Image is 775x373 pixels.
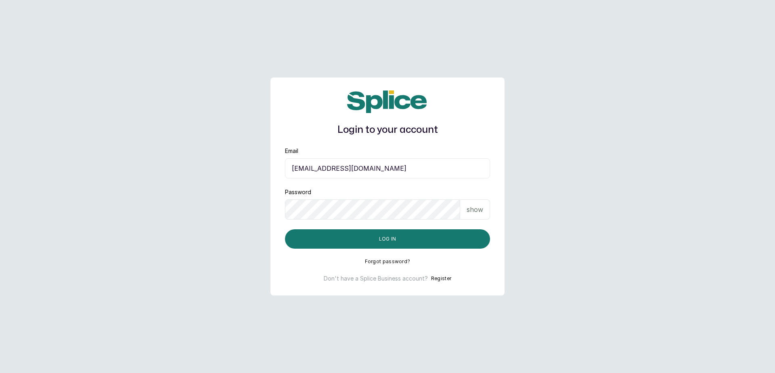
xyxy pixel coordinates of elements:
label: Email [285,147,298,155]
input: email@acme.com [285,158,490,178]
button: Forgot password? [365,258,411,265]
p: Don't have a Splice Business account? [324,275,428,283]
h1: Login to your account [285,123,490,137]
button: Log in [285,229,490,249]
label: Password [285,188,311,196]
p: show [467,205,483,214]
button: Register [431,275,451,283]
